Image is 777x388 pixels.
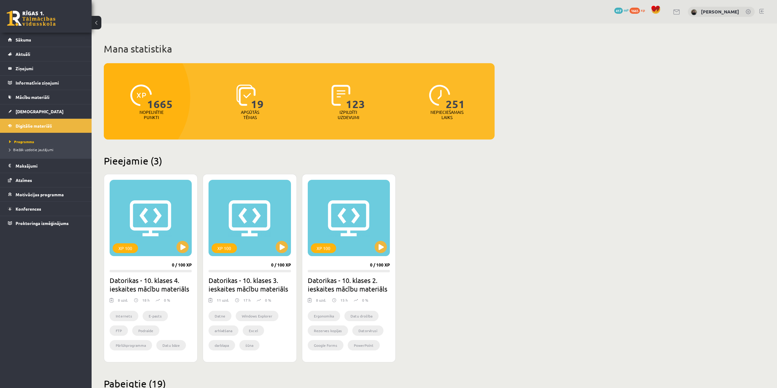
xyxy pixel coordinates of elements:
[8,216,84,230] a: Proktoringa izmēģinājums
[236,85,256,106] img: icon-learned-topics-4a711ccc23c960034f471b6e78daf4a3bad4a20eaf4de84257b87e66633f6470.svg
[143,311,168,321] li: E-pasts
[332,85,350,106] img: icon-completed-tasks-ad58ae20a441b2904462921112bc710f1caf180af7a3daa7317a5a94f2d26646.svg
[132,325,159,336] li: Podraide
[630,8,648,13] a: 1665 xp
[9,139,85,144] a: Programma
[104,155,495,167] h2: Pieejamie (3)
[16,220,69,226] span: Proktoringa izmēģinājums
[16,177,32,183] span: Atzīmes
[352,325,383,336] li: Datorvīrusi
[110,325,128,336] li: FTP
[16,206,41,212] span: Konferences
[691,9,697,15] img: Linda Blūma
[348,340,380,350] li: PowerPoint
[446,85,465,110] span: 251
[8,104,84,118] a: [DEMOGRAPHIC_DATA]
[429,85,450,106] img: icon-clock-7be60019b62300814b6bd22b8e044499b485619524d84068768e800edab66f18.svg
[308,311,340,321] li: Ergonomika
[16,37,31,42] span: Sākums
[9,147,53,152] span: Biežāk uzdotie jautājumi
[16,51,30,57] span: Aktuāli
[140,110,164,120] p: Nopelnītie punkti
[147,85,173,110] span: 1665
[340,297,348,303] p: 15 h
[251,85,264,110] span: 19
[7,11,56,26] a: Rīgas 1. Tālmācības vidusskola
[16,123,52,129] span: Digitālie materiāli
[16,94,49,100] span: Mācību materiāli
[344,311,379,321] li: Datu drošība
[308,276,390,293] h2: Datorikas - 10. klases 2. ieskaites mācību materiāls
[308,340,343,350] li: Google Forms
[110,340,152,350] li: Pārlūkprogramma
[362,297,368,303] p: 0 %
[212,243,237,253] div: XP 100
[630,8,640,14] span: 1665
[8,187,84,201] a: Motivācijas programma
[16,159,84,173] legend: Maksājumi
[156,340,186,350] li: Datu bāze
[8,33,84,47] a: Sākums
[336,110,360,120] p: Izpildīti uzdevumi
[701,9,739,15] a: [PERSON_NAME]
[164,297,170,303] p: 0 %
[614,8,623,14] span: 417
[142,297,150,303] p: 18 h
[110,276,192,293] h2: Datorikas - 10. klases 4. ieskaites mācību materiāls
[16,192,64,197] span: Motivācijas programma
[8,173,84,187] a: Atzīmes
[311,243,336,253] div: XP 100
[8,47,84,61] a: Aktuāli
[209,325,238,336] li: arhivēšana
[239,340,260,350] li: šūna
[8,119,84,133] a: Digitālie materiāli
[217,297,229,306] div: 11 uzd.
[346,85,365,110] span: 123
[113,243,138,253] div: XP 100
[8,61,84,75] a: Ziņojumi
[209,311,231,321] li: Datne
[238,110,262,120] p: Apgūtās tēmas
[16,109,64,114] span: [DEMOGRAPHIC_DATA]
[614,8,629,13] a: 417 mP
[8,202,84,216] a: Konferences
[104,43,495,55] h1: Mana statistika
[265,297,271,303] p: 0 %
[243,325,264,336] li: Excel
[209,276,291,293] h2: Datorikas - 10. klases 3. ieskaites mācību materiāls
[130,85,152,106] img: icon-xp-0682a9bc20223a9ccc6f5883a126b849a74cddfe5390d2b41b4391c66f2066e7.svg
[624,8,629,13] span: mP
[110,311,138,321] li: Internets
[118,297,128,306] div: 8 uzd.
[641,8,645,13] span: xp
[16,61,84,75] legend: Ziņojumi
[316,297,326,306] div: 8 uzd.
[8,76,84,90] a: Informatīvie ziņojumi
[16,76,84,90] legend: Informatīvie ziņojumi
[8,159,84,173] a: Maksājumi
[9,147,85,152] a: Biežāk uzdotie jautājumi
[243,297,251,303] p: 17 h
[430,110,463,120] p: Nepieciešamais laiks
[209,340,235,350] li: darblapa
[236,311,278,321] li: Windows Explorer
[308,325,348,336] li: Rezerves kopijas
[8,90,84,104] a: Mācību materiāli
[9,139,34,144] span: Programma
